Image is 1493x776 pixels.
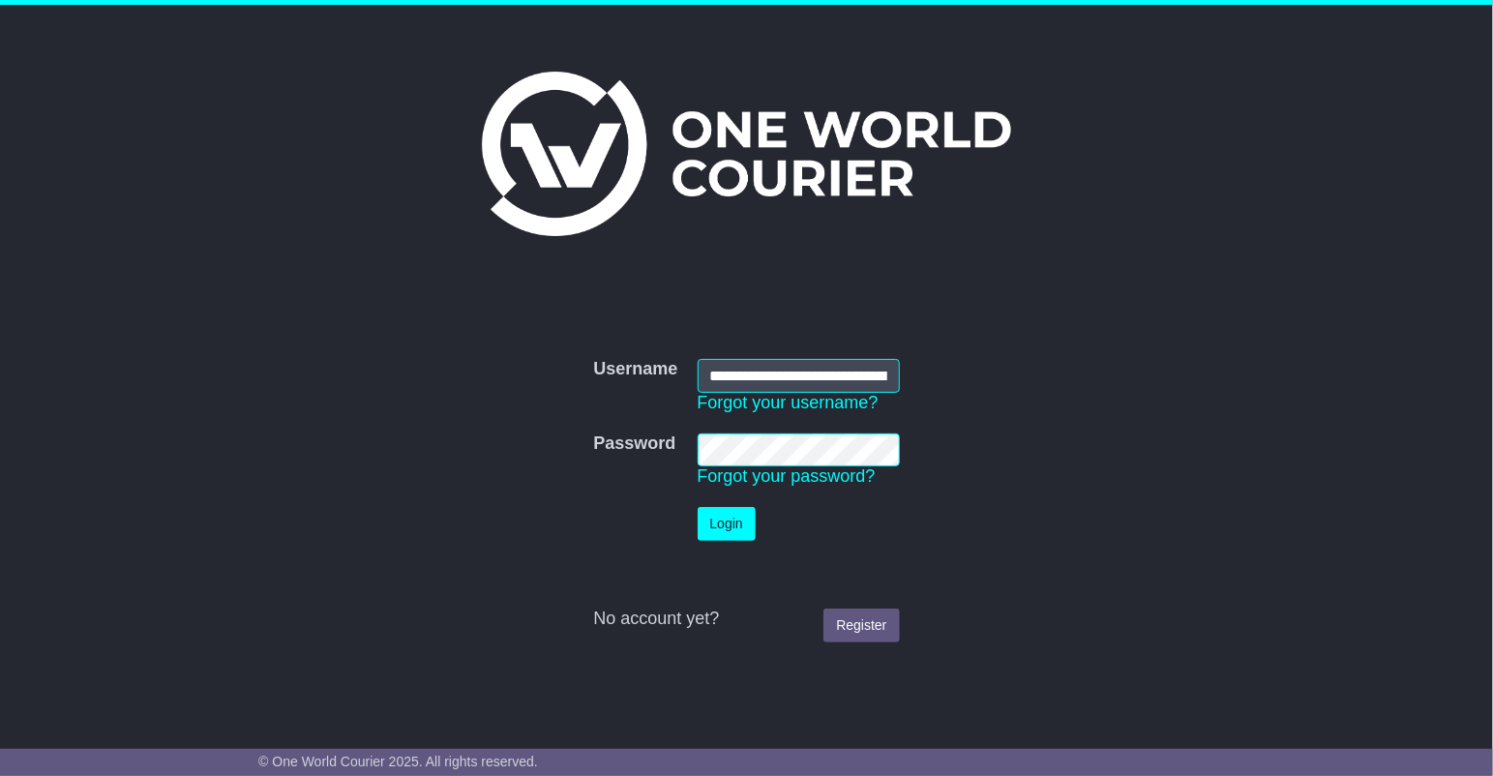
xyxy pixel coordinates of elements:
[482,72,1010,236] img: One World
[593,609,899,630] div: No account yet?
[258,754,538,769] span: © One World Courier 2025. All rights reserved.
[823,609,899,642] a: Register
[698,466,876,486] a: Forgot your password?
[593,433,675,455] label: Password
[593,359,677,380] label: Username
[698,507,756,541] button: Login
[698,393,879,412] a: Forgot your username?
